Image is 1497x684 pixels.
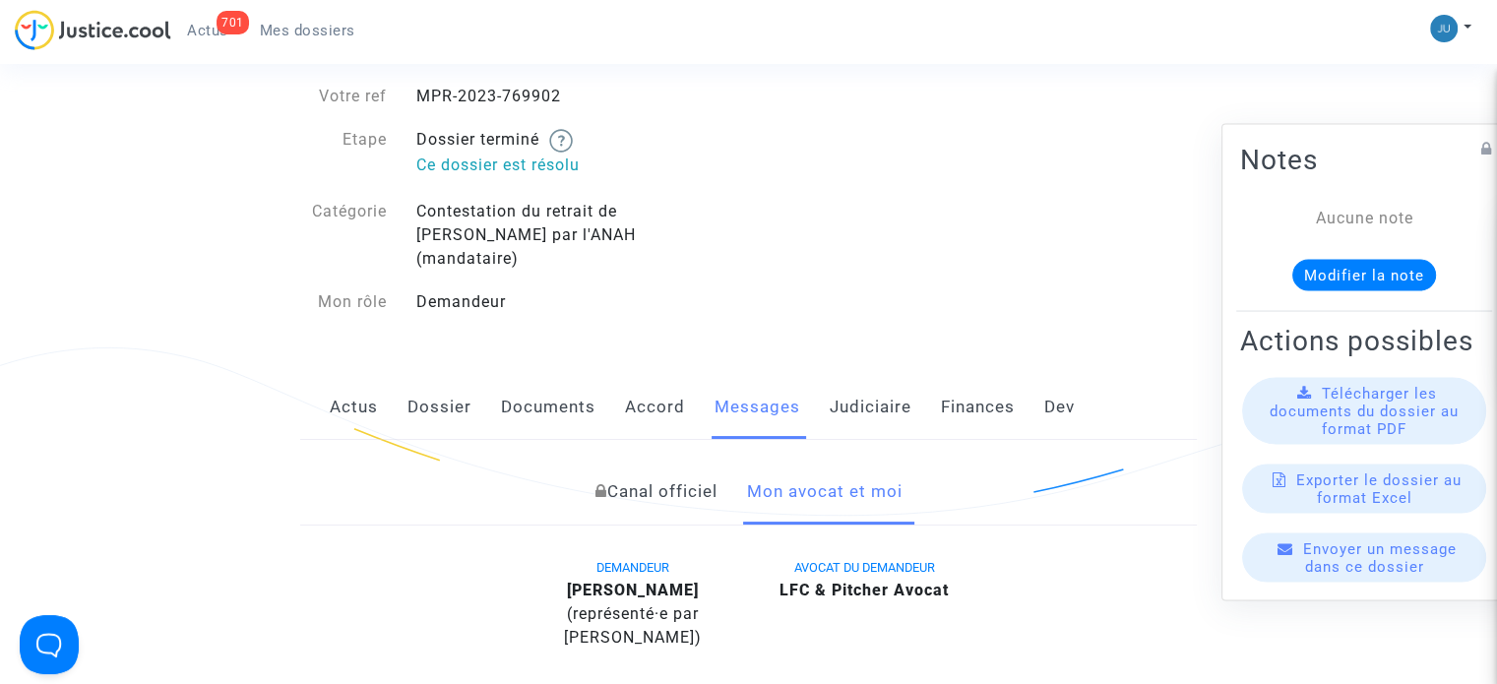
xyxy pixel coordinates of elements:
span: Actus [187,22,228,39]
img: jc-logo.svg [15,10,171,50]
span: AVOCAT DU DEMANDEUR [794,560,935,575]
div: Votre ref [285,85,402,108]
a: Actus [330,375,378,440]
h2: Notes [1240,142,1488,176]
button: Modifier la note [1292,259,1436,290]
h2: Actions possibles [1240,323,1488,357]
a: Mes dossiers [244,16,371,45]
a: Dev [1044,375,1075,440]
span: Télécharger les documents du dossier au format PDF [1270,384,1459,437]
a: Canal officiel [594,460,717,525]
div: Dossier terminé [402,128,749,180]
b: [PERSON_NAME] [567,581,699,599]
span: (représenté·e par [PERSON_NAME]) [564,604,702,647]
span: Mes dossiers [260,22,355,39]
div: MPR-2023-769902 [402,85,749,108]
a: Dossier [407,375,471,440]
span: Exporter le dossier au format Excel [1296,470,1462,506]
img: b1d492b86f2d46b947859bee3e508d1e [1430,15,1458,42]
a: Mon avocat et moi [746,460,902,525]
img: help.svg [549,129,573,153]
a: Judiciaire [830,375,911,440]
a: Documents [501,375,595,440]
span: DEMANDEUR [596,560,669,575]
b: LFC & Pitcher Avocat [780,581,949,599]
div: 701 [217,11,249,34]
div: Catégorie [285,200,402,271]
a: Finances [941,375,1015,440]
a: Messages [715,375,800,440]
a: Accord [625,375,685,440]
div: Aucune note [1270,206,1459,229]
div: Mon rôle [285,290,402,314]
a: 701Actus [171,16,244,45]
p: Ce dossier est résolu [416,153,734,177]
div: Demandeur [402,290,749,314]
div: Contestation du retrait de [PERSON_NAME] par l'ANAH (mandataire) [402,200,749,271]
span: Envoyer un message dans ce dossier [1303,539,1457,575]
iframe: Help Scout Beacon - Open [20,615,79,674]
div: Etape [285,128,402,180]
